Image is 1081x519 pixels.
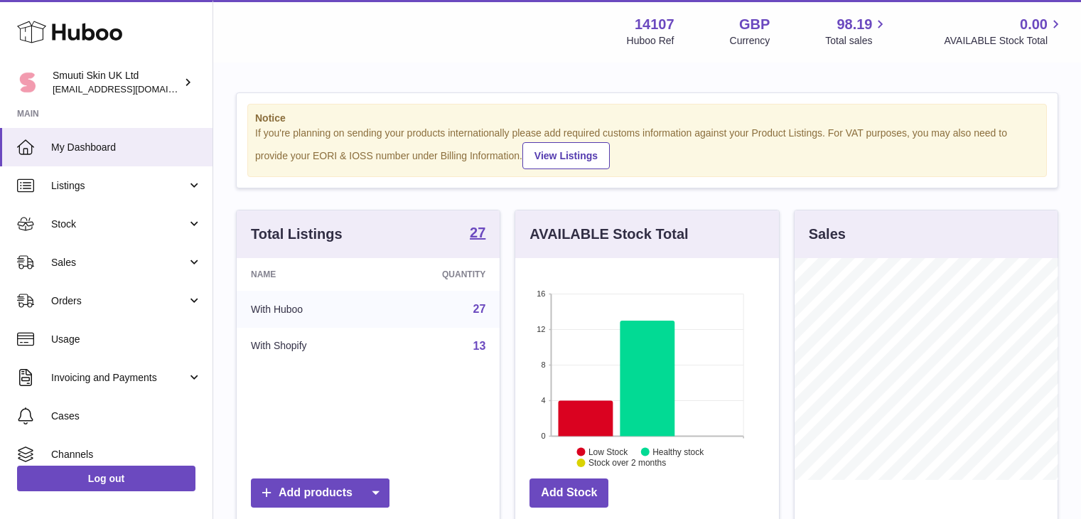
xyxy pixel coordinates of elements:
[51,333,202,346] span: Usage
[51,294,187,308] span: Orders
[809,225,846,244] h3: Sales
[237,328,379,365] td: With Shopify
[944,34,1064,48] span: AVAILABLE Stock Total
[652,446,704,456] text: Healthy stock
[537,325,546,333] text: 12
[522,142,610,169] a: View Listings
[627,34,674,48] div: Huboo Ref
[473,303,486,315] a: 27
[1020,15,1048,34] span: 0.00
[529,478,608,508] a: Add Stock
[51,410,202,423] span: Cases
[837,15,872,34] span: 98.19
[251,478,389,508] a: Add products
[237,291,379,328] td: With Huboo
[51,371,187,385] span: Invoicing and Payments
[379,258,500,291] th: Quantity
[542,360,546,369] text: 8
[542,432,546,440] text: 0
[825,15,888,48] a: 98.19 Total sales
[470,225,485,242] a: 27
[53,83,209,95] span: [EMAIL_ADDRESS][DOMAIN_NAME]
[542,396,546,405] text: 4
[635,15,674,34] strong: 14107
[251,225,343,244] h3: Total Listings
[944,15,1064,48] a: 0.00 AVAILABLE Stock Total
[255,112,1039,125] strong: Notice
[473,340,486,352] a: 13
[739,15,770,34] strong: GBP
[51,448,202,461] span: Channels
[529,225,688,244] h3: AVAILABLE Stock Total
[51,256,187,269] span: Sales
[51,141,202,154] span: My Dashboard
[17,466,195,491] a: Log out
[255,127,1039,169] div: If you're planning on sending your products internationally please add required customs informati...
[17,72,38,93] img: Paivi.korvela@gmail.com
[51,218,187,231] span: Stock
[588,446,628,456] text: Low Stock
[237,258,379,291] th: Name
[588,458,666,468] text: Stock over 2 months
[51,179,187,193] span: Listings
[537,289,546,298] text: 16
[825,34,888,48] span: Total sales
[53,69,181,96] div: Smuuti Skin UK Ltd
[730,34,770,48] div: Currency
[470,225,485,240] strong: 27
